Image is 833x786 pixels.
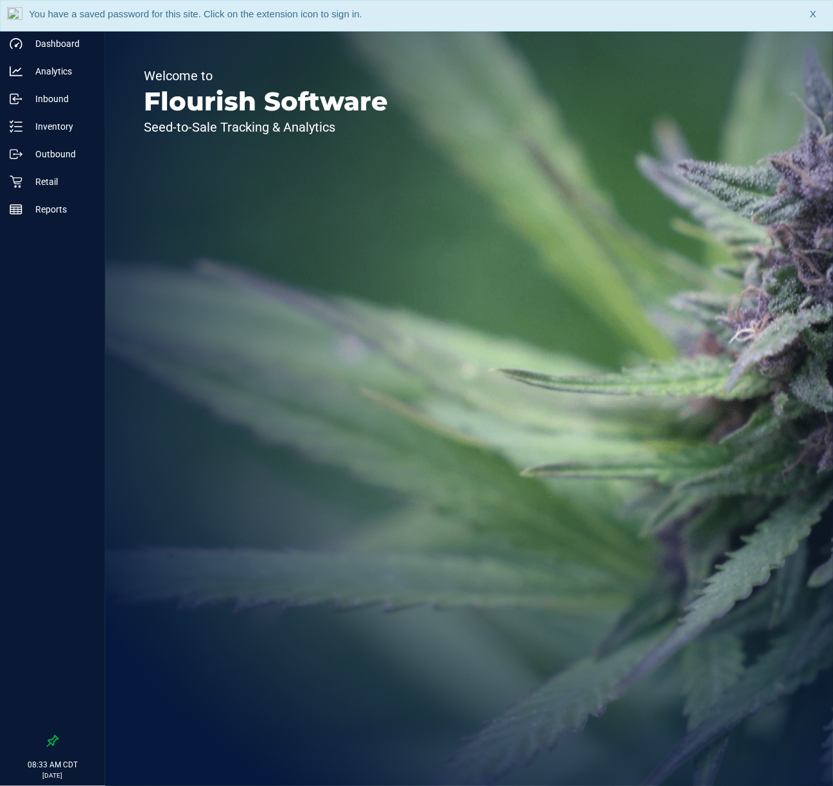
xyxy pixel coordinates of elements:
p: Flourish Software [144,89,388,114]
span: You have a saved password for this site. Click on the extension icon to sign in. [29,8,362,19]
inline-svg: Retail [10,175,22,188]
p: [DATE] [6,771,100,780]
p: Inbound [22,91,100,107]
p: Outbound [22,146,100,162]
inline-svg: Reports [10,203,22,216]
p: Retail [22,174,100,189]
label: Pin the sidebar to full width on large screens [46,735,59,747]
inline-svg: Outbound [10,148,22,161]
inline-svg: Inventory [10,120,22,133]
inline-svg: Inbound [10,92,22,105]
p: Analytics [22,64,100,79]
p: Reports [22,202,100,217]
p: Seed-to-Sale Tracking & Analytics [144,121,388,134]
p: Dashboard [22,36,100,51]
inline-svg: Analytics [10,65,22,78]
span: X [810,7,816,22]
inline-svg: Dashboard [10,37,22,50]
img: notLoggedInIcon.png [7,7,22,24]
p: Welcome to [144,69,388,82]
p: Inventory [22,119,100,134]
p: 08:33 AM CDT [6,759,100,771]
